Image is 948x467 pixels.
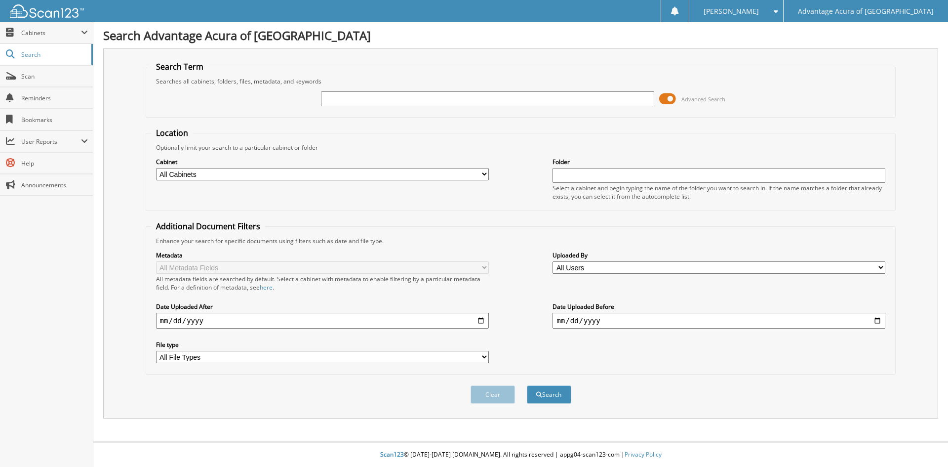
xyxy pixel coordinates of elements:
[21,137,81,146] span: User Reports
[156,340,489,349] label: File type
[151,77,891,85] div: Searches all cabinets, folders, files, metadata, and keywords
[899,420,948,467] iframe: Chat Widget
[151,61,208,72] legend: Search Term
[21,29,81,37] span: Cabinets
[798,8,934,14] span: Advantage Acura of [GEOGRAPHIC_DATA]
[553,184,885,201] div: Select a cabinet and begin typing the name of the folder you want to search in. If the name match...
[21,116,88,124] span: Bookmarks
[156,158,489,166] label: Cabinet
[21,94,88,102] span: Reminders
[553,251,885,259] label: Uploaded By
[103,27,938,43] h1: Search Advantage Acura of [GEOGRAPHIC_DATA]
[21,181,88,189] span: Announcements
[380,450,404,459] span: Scan123
[151,127,193,138] legend: Location
[156,251,489,259] label: Metadata
[151,237,891,245] div: Enhance your search for specific documents using filters such as date and file type.
[156,313,489,329] input: start
[681,95,725,103] span: Advanced Search
[625,450,662,459] a: Privacy Policy
[156,302,489,311] label: Date Uploaded After
[527,385,571,404] button: Search
[156,275,489,292] div: All metadata fields are searched by default. Select a cabinet with metadata to enable filtering b...
[704,8,759,14] span: [PERSON_NAME]
[471,385,515,404] button: Clear
[93,443,948,467] div: © [DATE]-[DATE] [DOMAIN_NAME]. All rights reserved | appg04-scan123-com |
[553,302,885,311] label: Date Uploaded Before
[151,221,265,232] legend: Additional Document Filters
[151,143,891,152] div: Optionally limit your search to a particular cabinet or folder
[21,72,88,81] span: Scan
[21,159,88,168] span: Help
[10,4,84,18] img: scan123-logo-white.svg
[260,283,273,292] a: here
[553,158,885,166] label: Folder
[553,313,885,329] input: end
[21,50,86,59] span: Search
